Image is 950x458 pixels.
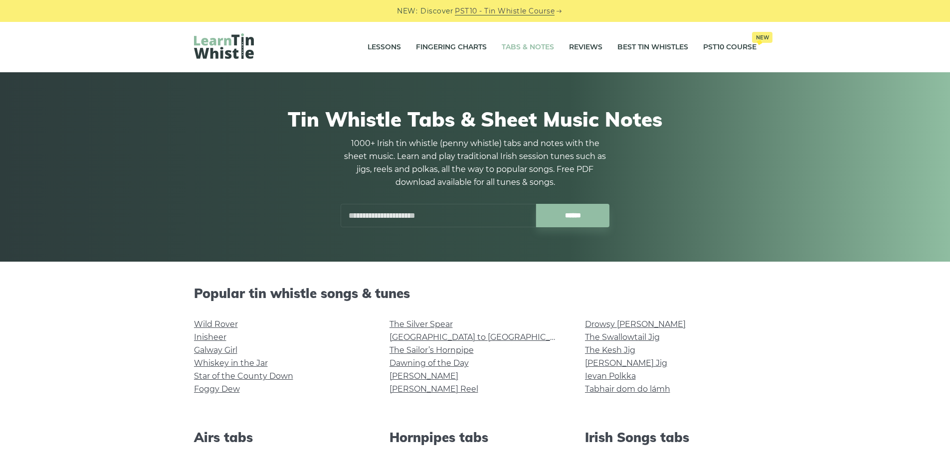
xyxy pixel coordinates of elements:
h2: Irish Songs tabs [585,430,757,445]
a: Galway Girl [194,345,237,355]
a: [PERSON_NAME] Reel [389,384,478,394]
a: The Sailor’s Hornpipe [389,345,474,355]
a: Tabs & Notes [502,35,554,60]
a: Lessons [368,35,401,60]
a: The Swallowtail Jig [585,332,660,342]
span: New [752,32,772,43]
a: Dawning of the Day [389,358,469,368]
h1: Tin Whistle Tabs & Sheet Music Notes [194,107,757,131]
a: [PERSON_NAME] [389,371,458,381]
a: PST10 CourseNew [703,35,757,60]
p: 1000+ Irish tin whistle (penny whistle) tabs and notes with the sheet music. Learn and play tradi... [341,137,610,189]
a: Fingering Charts [416,35,487,60]
h2: Popular tin whistle songs & tunes [194,286,757,301]
a: Whiskey in the Jar [194,358,268,368]
a: Tabhair dom do lámh [585,384,670,394]
a: Inisheer [194,332,226,342]
a: Drowsy [PERSON_NAME] [585,319,686,329]
img: LearnTinWhistle.com [194,33,254,59]
h2: Airs tabs [194,430,366,445]
a: Foggy Dew [194,384,240,394]
a: [PERSON_NAME] Jig [585,358,667,368]
a: Ievan Polkka [585,371,636,381]
a: [GEOGRAPHIC_DATA] to [GEOGRAPHIC_DATA] [389,332,573,342]
a: The Kesh Jig [585,345,635,355]
a: The Silver Spear [389,319,453,329]
a: Best Tin Whistles [617,35,688,60]
h2: Hornpipes tabs [389,430,561,445]
a: Reviews [569,35,602,60]
a: Wild Rover [194,319,238,329]
a: Star of the County Down [194,371,293,381]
